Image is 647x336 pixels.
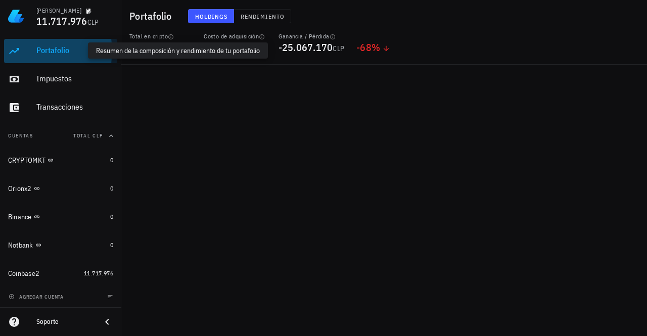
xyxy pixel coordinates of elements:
[8,8,24,24] img: LedgiFi
[4,39,117,63] a: Portafolio
[36,318,93,326] div: Soporte
[240,13,285,20] span: Rendimiento
[204,32,266,40] div: Costo de adquisición
[4,148,117,172] a: CRYPTOMKT 0
[87,18,99,27] span: CLP
[129,40,180,54] span: 11.717.976
[8,184,32,193] div: Orionx2
[110,241,113,249] span: 0
[8,269,39,278] div: Coinbase2
[204,40,255,54] span: 36.785.146
[129,8,176,24] h1: Portafolio
[356,42,390,53] div: -68
[195,13,228,20] span: Holdings
[8,241,33,250] div: Notbank
[4,124,117,148] button: CuentasTotal CLP
[8,156,45,165] div: CRYPTOMKT
[4,67,117,91] a: Impuestos
[73,132,103,139] span: Total CLP
[188,9,235,23] button: Holdings
[180,44,192,53] span: CLP
[625,8,641,24] div: avatar
[11,294,64,300] span: agregar cuenta
[6,292,68,302] button: agregar cuenta
[4,233,117,257] a: Notbank 0
[110,156,113,164] span: 0
[84,269,113,277] span: 11.717.976
[255,44,266,53] span: CLP
[4,205,117,229] a: Binance 0
[129,32,192,40] div: Total en cripto
[4,261,117,285] a: Coinbase2 11.717.976
[36,102,113,112] div: Transacciones
[110,213,113,220] span: 0
[234,9,291,23] button: Rendimiento
[36,14,87,28] span: 11.717.976
[4,176,117,201] a: Orionx2 0
[110,184,113,192] span: 0
[4,95,117,120] a: Transacciones
[333,44,344,53] span: CLP
[279,32,345,40] div: Ganancia / Pérdida
[372,40,380,54] span: %
[8,213,32,221] div: Binance
[279,40,333,54] span: -25.067.170
[36,45,113,55] div: Portafolio
[36,74,113,83] div: Impuestos
[36,7,81,15] div: [PERSON_NAME]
